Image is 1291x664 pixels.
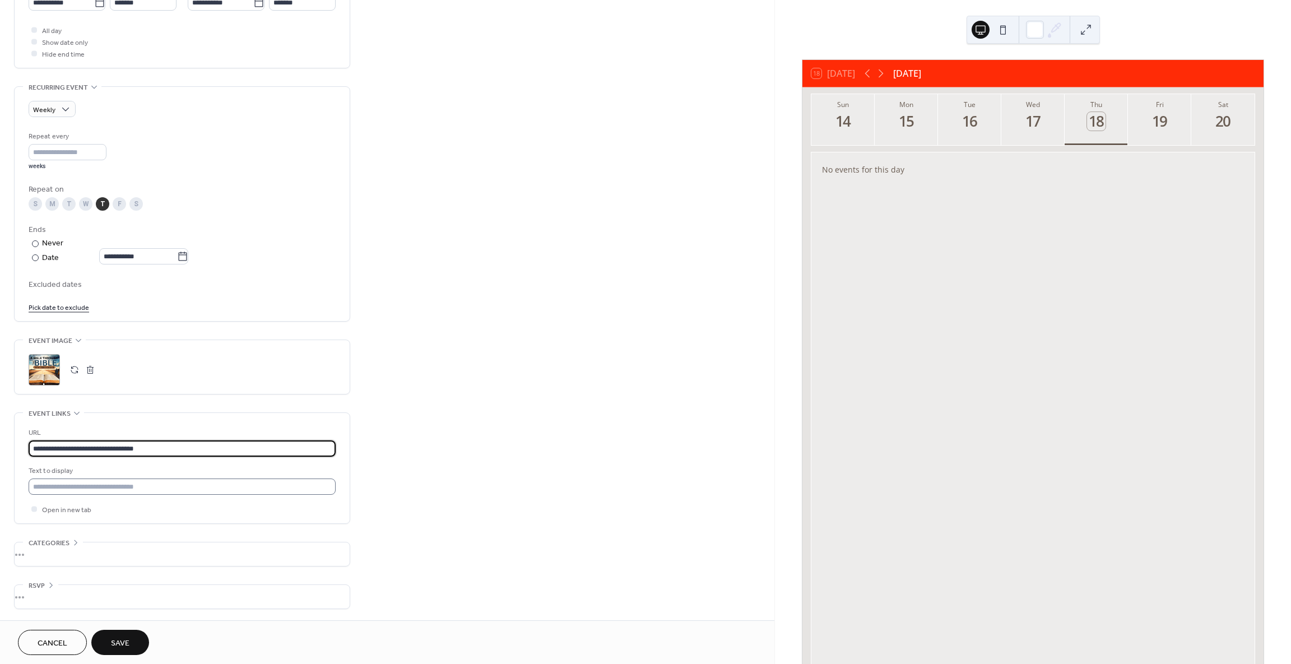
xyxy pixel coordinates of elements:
span: Excluded dates [29,279,336,291]
span: Show date only [42,37,88,49]
div: weeks [29,162,106,170]
div: Date [42,252,188,264]
span: RSVP [29,580,45,592]
div: 19 [1150,112,1169,131]
span: Hide end time [42,49,85,61]
span: Cancel [38,638,67,649]
div: Fri [1131,100,1188,109]
div: Thu [1068,100,1125,109]
div: F [113,197,126,211]
div: W [79,197,92,211]
span: Pick date to exclude [29,302,89,314]
button: Tue16 [938,94,1001,145]
div: 20 [1214,112,1232,131]
div: No events for this day [813,156,1253,183]
div: Repeat every [29,131,104,142]
div: T [96,197,109,211]
span: Event image [29,335,72,347]
span: Weekly [33,104,55,117]
div: 14 [834,112,853,131]
button: Wed17 [1001,94,1065,145]
div: S [129,197,143,211]
button: Sat20 [1191,94,1255,145]
div: [DATE] [893,67,921,80]
span: Categories [29,537,69,549]
div: Text to display [29,465,333,477]
span: Open in new tab [42,504,91,516]
div: URL [29,427,333,439]
div: 18 [1087,112,1106,131]
div: 16 [961,112,979,131]
span: Event links [29,408,71,420]
button: Save [91,630,149,655]
div: Sat [1195,100,1251,109]
div: S [29,197,42,211]
span: Recurring event [29,82,88,94]
span: All day [42,25,62,37]
div: ; [29,354,60,386]
div: ••• [15,585,350,609]
button: Fri19 [1128,94,1191,145]
div: M [45,197,59,211]
button: Cancel [18,630,87,655]
div: ••• [15,542,350,566]
div: Tue [941,100,998,109]
div: Never [42,238,64,249]
button: Thu18 [1065,94,1128,145]
div: 17 [1024,112,1042,131]
div: T [62,197,76,211]
div: Repeat on [29,184,333,196]
span: Save [111,638,129,649]
div: Wed [1005,100,1061,109]
div: Mon [878,100,935,109]
button: Mon15 [875,94,938,145]
button: Sun14 [811,94,875,145]
div: Sun [815,100,871,109]
div: Ends [29,224,333,236]
div: 15 [898,112,916,131]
